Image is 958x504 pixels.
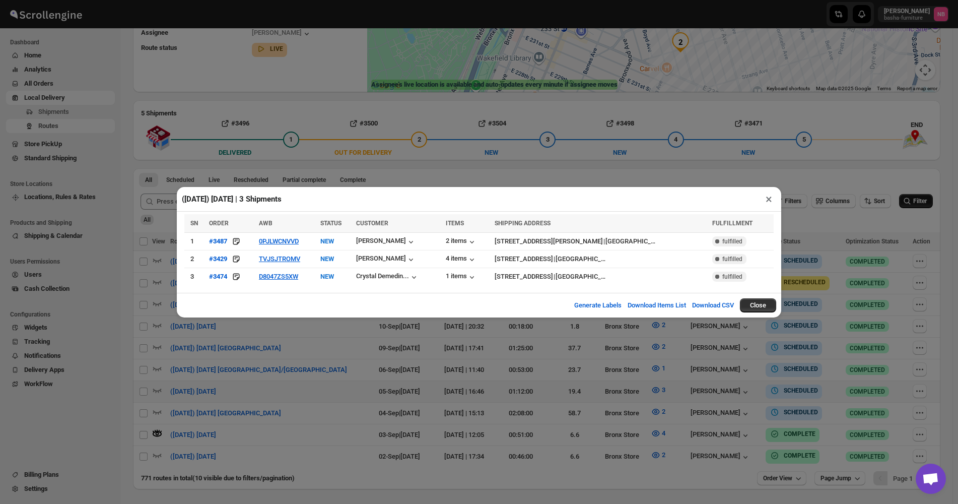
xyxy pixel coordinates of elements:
span: SHIPPING ADDRESS [495,220,551,227]
td: 3 [184,268,206,285]
button: 1 items [446,272,477,282]
div: #3429 [209,255,227,263]
button: × [762,192,776,206]
span: fulfilled [722,237,742,245]
div: #3487 [209,237,227,245]
div: | [495,272,707,282]
button: [PERSON_NAME] [356,237,416,247]
div: [STREET_ADDRESS] [495,254,553,264]
span: ORDER [209,220,229,227]
span: FULFILLMENT [712,220,752,227]
button: 0PJLWCNVVD [259,237,299,245]
span: NEW [320,273,334,280]
span: STATUS [320,220,341,227]
span: fulfilled [722,255,742,263]
div: [STREET_ADDRESS][PERSON_NAME] [495,236,603,246]
button: D8047ZS5XW [259,273,298,280]
button: Download CSV [686,295,740,316]
button: 4 items [446,255,477,265]
span: fulfilled [722,273,742,281]
button: 2 items [446,237,477,247]
button: #3429 [209,254,227,264]
span: NEW [320,237,334,245]
button: [PERSON_NAME] [356,255,416,265]
button: #3474 [209,272,227,282]
div: | [495,236,707,246]
td: 2 [184,250,206,268]
div: | [495,254,707,264]
button: Download Items List [622,295,692,316]
span: CUSTOMER [356,220,388,227]
span: ITEMS [446,220,464,227]
h2: ([DATE]) [DATE] | 3 Shipments [182,194,282,204]
button: Generate Labels [568,295,628,316]
td: 1 [184,232,206,250]
div: #3474 [209,273,227,280]
div: [STREET_ADDRESS] [495,272,553,282]
div: [GEOGRAPHIC_DATA] [605,236,656,246]
span: AWB [259,220,272,227]
button: TVJSJTROMV [259,255,300,263]
a: Open chat [916,464,946,494]
div: [GEOGRAPHIC_DATA] [556,272,606,282]
span: SN [190,220,198,227]
button: #3487 [209,236,227,246]
button: Close [740,298,776,312]
span: NEW [320,255,334,263]
div: [GEOGRAPHIC_DATA] [556,254,606,264]
button: Crystal Demedin... [356,272,419,282]
div: Crystal Demedin... [356,272,409,280]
